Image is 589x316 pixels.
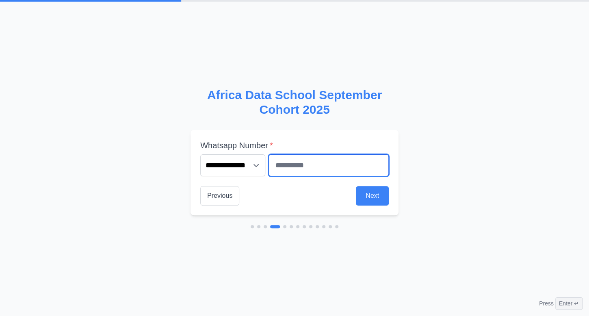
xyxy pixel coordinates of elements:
[539,297,583,310] div: Press
[200,140,389,151] label: Whatsapp Number
[555,297,583,310] span: Enter ↵
[200,186,239,206] button: Previous
[356,186,389,206] button: Next
[191,88,398,117] h2: Africa Data School September Cohort 2025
